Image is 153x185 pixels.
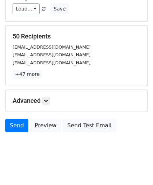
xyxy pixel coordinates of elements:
a: Load... [13,3,40,14]
h5: Advanced [13,97,140,105]
h5: 50 Recipients [13,33,140,40]
small: [EMAIL_ADDRESS][DOMAIN_NAME] [13,60,91,65]
button: Save [50,3,69,14]
a: Send Test Email [63,119,116,132]
a: Send [5,119,28,132]
small: [EMAIL_ADDRESS][DOMAIN_NAME] [13,44,91,50]
a: Preview [30,119,61,132]
a: +47 more [13,70,42,79]
small: [EMAIL_ADDRESS][DOMAIN_NAME] [13,52,91,57]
